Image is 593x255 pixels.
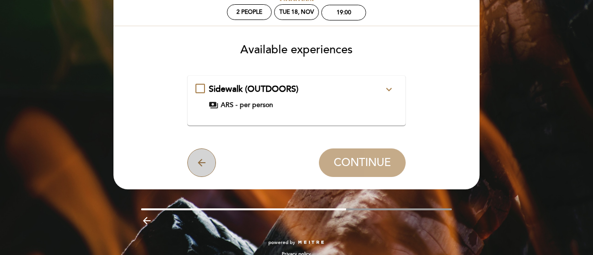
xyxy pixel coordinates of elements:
i: expand_more [383,84,395,95]
div: 19:00 [337,9,351,16]
a: powered by [268,239,325,246]
img: MEITRE [297,240,325,245]
i: arrow_back [196,157,207,168]
button: CONTINUE [319,148,406,177]
md-checkbox: Sidewalk (OUTDOORS) expand_less You are selecting a sidewalk table (OUTDOORS) with awning, blanke... [195,83,398,110]
div: Tue 18, Nov [279,9,314,16]
span: powered by [268,239,295,246]
span: payments [209,100,218,110]
span: per person [240,100,273,110]
button: arrow_back [187,148,216,177]
span: CONTINUE [334,156,391,169]
span: Sidewalk (OUTDOORS) [209,84,298,94]
span: 2 people [236,9,262,16]
button: expand_more [380,83,398,96]
span: ARS - [221,100,237,110]
span: Available experiences [240,43,353,57]
i: arrow_backward [141,215,153,226]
